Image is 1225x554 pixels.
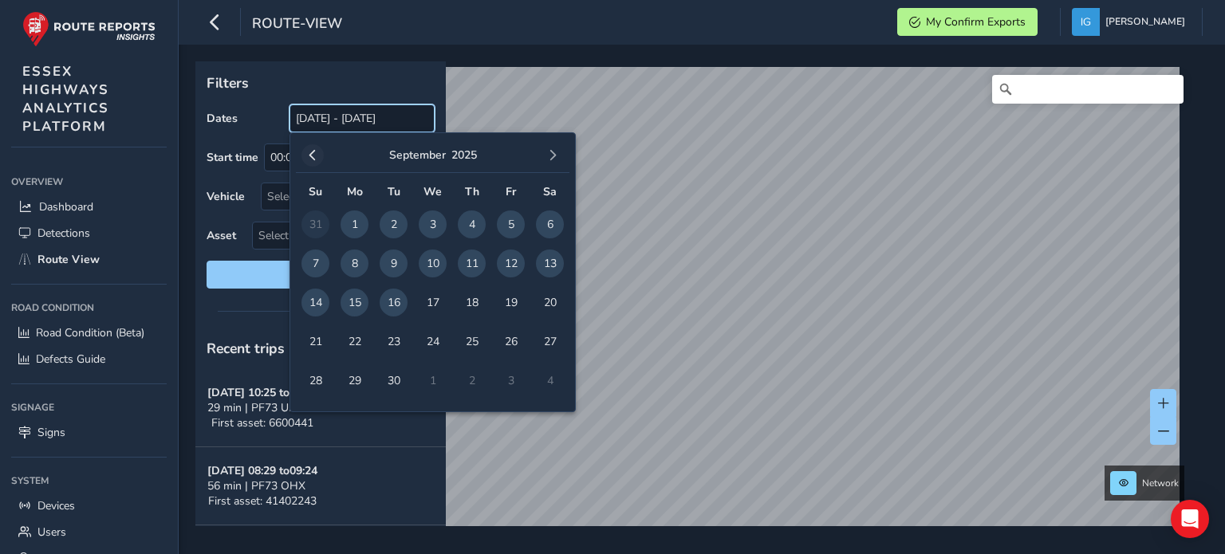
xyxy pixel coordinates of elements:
[11,170,167,194] div: Overview
[536,289,564,316] span: 20
[341,328,368,356] span: 22
[1105,8,1185,36] span: [PERSON_NAME]
[207,189,245,204] label: Vehicle
[419,249,447,277] span: 10
[11,469,167,493] div: System
[301,367,329,395] span: 28
[341,367,368,395] span: 29
[926,14,1026,29] span: My Confirm Exports
[207,261,435,289] button: Reset filters
[497,328,525,356] span: 26
[451,147,477,163] button: 2025
[458,328,486,356] span: 25
[207,463,317,478] strong: [DATE] 08:29 to 09:24
[211,415,313,430] span: First asset: 6600441
[1072,8,1100,36] img: diamond-layout
[207,73,435,93] p: Filters
[11,246,167,273] a: Route View
[992,75,1184,104] input: Search
[380,249,408,277] span: 9
[543,184,557,199] span: Sa
[465,184,479,199] span: Th
[341,210,368,238] span: 1
[301,249,329,277] span: 7
[380,328,408,356] span: 23
[37,226,90,241] span: Detections
[419,328,447,356] span: 24
[252,14,342,36] span: route-view
[458,289,486,316] span: 18
[207,228,236,243] label: Asset
[36,325,144,340] span: Road Condition (Beta)
[301,328,329,356] span: 21
[208,493,317,509] span: First asset: 41402243
[11,320,167,346] a: Road Condition (Beta)
[497,210,525,238] span: 5
[195,447,446,525] button: [DATE] 08:29 to09:2456 min | PF73 OHXFirst asset: 41402243
[207,111,238,126] label: Dates
[22,11,156,47] img: rr logo
[423,184,442,199] span: We
[22,62,109,136] span: ESSEX HIGHWAYS ANALYTICS PLATFORM
[380,210,408,238] span: 2
[36,352,105,367] span: Defects Guide
[388,184,400,199] span: Tu
[458,210,486,238] span: 4
[1171,500,1209,538] div: Open Intercom Messenger
[380,367,408,395] span: 30
[253,222,408,249] span: Select an asset code
[380,289,408,316] span: 16
[219,267,423,282] span: Reset filters
[309,184,322,199] span: Su
[536,328,564,356] span: 27
[341,249,368,277] span: 8
[195,369,446,447] button: [DATE] 10:25 to10:5429 min | PF73 UMRFirst asset: 6600441
[347,184,363,199] span: Mo
[536,210,564,238] span: 6
[37,525,66,540] span: Users
[11,220,167,246] a: Detections
[419,210,447,238] span: 3
[37,425,65,440] span: Signs
[497,289,525,316] span: 19
[11,346,167,372] a: Defects Guide
[11,519,167,545] a: Users
[1072,8,1191,36] button: [PERSON_NAME]
[207,400,305,415] span: 29 min | PF73 UMR
[207,150,258,165] label: Start time
[897,8,1038,36] button: My Confirm Exports
[11,194,167,220] a: Dashboard
[37,252,100,267] span: Route View
[201,67,1180,544] canvas: Map
[37,498,75,513] span: Devices
[39,199,93,214] span: Dashboard
[207,339,285,358] span: Recent trips
[11,419,167,446] a: Signs
[11,493,167,519] a: Devices
[301,289,329,316] span: 14
[458,249,486,277] span: 11
[1142,477,1179,489] span: Network
[207,478,305,493] span: 56 min | PF73 OHX
[536,249,564,277] span: 13
[497,249,525,277] span: 12
[506,184,516,199] span: Fr
[262,183,408,210] div: Select vehicle
[419,289,447,316] span: 17
[207,385,317,400] strong: [DATE] 10:25 to 10:54
[341,289,368,316] span: 15
[11,296,167,320] div: Road Condition
[11,395,167,419] div: Signage
[389,147,446,163] button: September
